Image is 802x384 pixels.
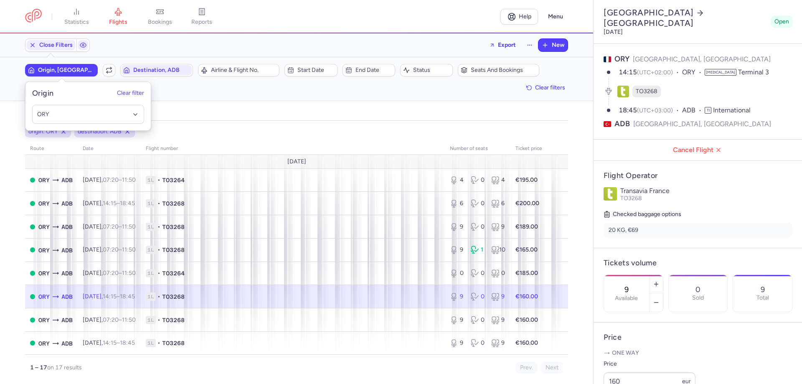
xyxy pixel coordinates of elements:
span: ADB [61,269,73,278]
button: Prev. [515,361,538,374]
span: [MEDICAL_DATA] [705,69,736,76]
span: [DATE], [83,176,136,183]
span: [GEOGRAPHIC_DATA], [GEOGRAPHIC_DATA] [633,55,771,63]
div: 0 [450,269,464,277]
div: 6 [450,199,464,208]
strong: €189.00 [515,223,538,230]
div: 4 [450,176,464,184]
span: Terminal 3 [738,68,769,76]
span: – [103,270,136,277]
strong: €185.00 [515,270,538,277]
span: Close Filters [39,42,73,48]
time: 11:50 [122,176,136,183]
span: Open [774,18,789,26]
h4: Price [604,333,792,342]
time: 14:15 [103,293,117,300]
span: ORY [38,292,50,301]
h5: Checked baggage options [604,209,792,219]
div: 0 [471,292,485,301]
span: ORY [37,110,133,119]
span: TO3264 [162,269,185,277]
button: Origin, [GEOGRAPHIC_DATA] [25,64,98,76]
span: ADB [61,222,73,231]
div: 0 [471,339,485,347]
span: – [103,316,136,323]
button: Status [400,64,453,76]
button: Clear filters [523,81,568,94]
span: ORY [38,175,50,185]
div: 10 [491,246,505,254]
span: TO3268 [636,87,657,96]
button: Export [484,38,521,52]
span: ADB [61,199,73,208]
h4: Flight Operator [604,171,792,181]
p: Transavia France [620,187,792,195]
span: TO3268 [162,316,185,324]
span: End date [355,67,392,74]
span: 1L [146,246,156,254]
span: • [157,269,160,277]
div: 4 [491,176,505,184]
time: 14:15 [103,200,117,207]
span: [DATE], [83,293,135,300]
span: statistics [64,18,89,26]
span: – [103,246,136,253]
time: 07:20 [103,316,119,323]
span: [DATE], [83,316,136,323]
time: 14:15 [103,339,117,346]
span: 1L [146,199,156,208]
a: statistics [56,8,97,26]
span: Status [413,67,450,74]
time: 14:15 [619,68,637,76]
span: ADB [682,106,705,115]
span: • [157,292,160,301]
a: bookings [139,8,181,26]
span: – [103,339,135,346]
span: (UTC+03:00) [637,107,673,114]
span: [DATE], [83,246,136,253]
span: TO3268 [162,339,185,347]
li: 20 KG, €69 [604,223,792,238]
strong: €160.00 [515,316,538,323]
time: 11:50 [122,316,136,323]
time: 07:20 [103,270,119,277]
div: 9 [450,223,464,231]
span: [DATE], [83,339,135,346]
th: route [25,142,78,155]
span: ORY [38,222,50,231]
span: ADB [61,339,73,348]
time: 18:45 [120,293,135,300]
span: Airline & Flight No. [211,67,277,74]
button: Start date [284,64,337,76]
span: 1L [146,223,156,231]
span: [DATE] [287,158,306,165]
span: TO3264 [162,176,185,184]
div: 0 [471,223,485,231]
span: TI [705,107,711,114]
span: • [157,316,160,324]
p: 0 [695,285,700,294]
span: ADB [61,175,73,185]
span: [DATE], [83,270,136,277]
figure: TO airline logo [617,86,629,97]
span: • [157,246,160,254]
button: End date [343,64,395,76]
h5: Origin [32,89,54,98]
span: ADB [61,292,73,301]
span: Cancel Flight [600,146,796,154]
span: TO3268 [162,199,185,208]
span: [DATE], [83,200,135,207]
span: 1L [146,339,156,347]
strong: €165.00 [515,246,538,253]
p: 9 [761,285,765,294]
span: TO3268 [162,292,185,301]
button: Seats and bookings [458,64,539,76]
strong: €200.00 [515,200,539,207]
span: Clear filters [535,84,565,91]
div: 9 [450,316,464,324]
time: 18:45 [619,106,637,114]
h2: [GEOGRAPHIC_DATA] [GEOGRAPHIC_DATA] [604,8,768,28]
time: [DATE] [604,28,623,36]
span: – [103,223,136,230]
span: – [103,200,135,207]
